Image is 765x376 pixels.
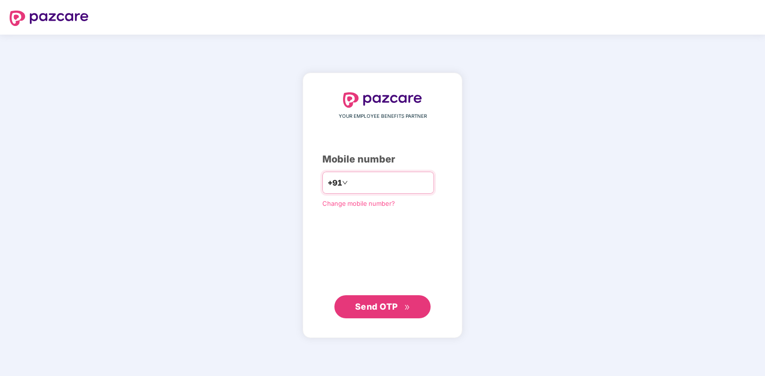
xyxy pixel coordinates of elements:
span: +91 [328,177,342,189]
a: Change mobile number? [322,200,395,207]
span: Send OTP [355,301,398,312]
button: Send OTPdouble-right [334,295,431,318]
span: YOUR EMPLOYEE BENEFITS PARTNER [339,113,427,120]
img: logo [10,11,89,26]
div: Mobile number [322,152,443,167]
img: logo [343,92,422,108]
span: down [342,180,348,186]
span: double-right [404,304,410,311]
